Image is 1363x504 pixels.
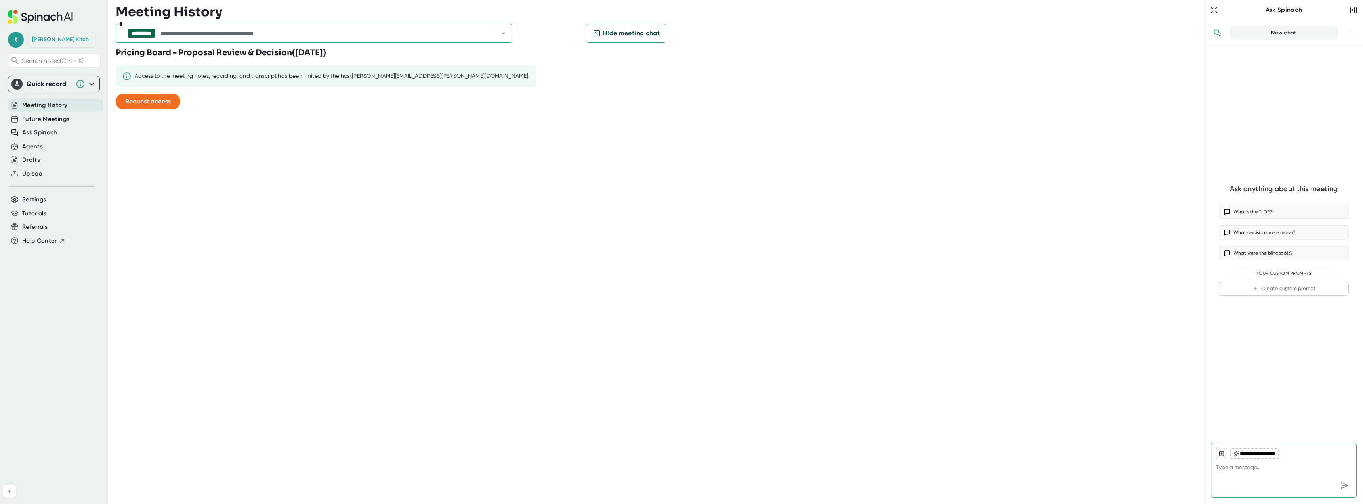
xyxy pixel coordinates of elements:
[586,24,666,43] button: Hide meeting chat
[22,209,46,218] button: Tutorials
[1348,4,1359,15] button: Close conversation sidebar
[116,47,326,59] h3: Pricing Board - Proposal Review & Decision ( [DATE] )
[1219,282,1349,296] button: Create custom prompt
[1219,271,1349,276] div: Your Custom Prompts
[1209,25,1225,41] button: View conversation history
[22,169,42,178] button: Upload
[22,236,57,245] span: Help Center
[1219,246,1349,260] button: What were the blindspots?
[22,128,57,137] button: Ask Spinach
[498,28,509,39] button: Open
[22,236,65,245] button: Help Center
[1219,205,1349,219] button: What’s the TLDR?
[1230,184,1338,194] div: Ask anything about this meeting
[22,195,46,204] button: Settings
[8,32,24,48] span: t
[116,4,222,19] h3: Meeting History
[22,101,67,110] button: Meeting History
[1220,6,1348,14] div: Ask Spinach
[22,222,48,232] button: Referrals
[1219,225,1349,240] button: What decisions were made?
[22,155,40,165] button: Drafts
[3,485,16,498] button: Collapse sidebar
[1235,29,1332,36] div: New chat
[135,73,529,80] div: Access to the meeting notes, recording, and transcript has been limited by the host [PERSON_NAME]...
[27,80,72,88] div: Quick record
[22,115,69,124] button: Future Meetings
[11,76,96,92] div: Quick record
[603,29,660,38] span: Hide meeting chat
[32,36,89,43] div: Troy Kitch
[1337,478,1352,493] div: Send message
[125,98,171,105] span: Request access
[1208,4,1220,15] button: Expand to Ask Spinach page
[22,142,43,151] button: Agents
[116,94,180,109] button: Request access
[22,57,98,65] span: Search notes (Ctrl + K)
